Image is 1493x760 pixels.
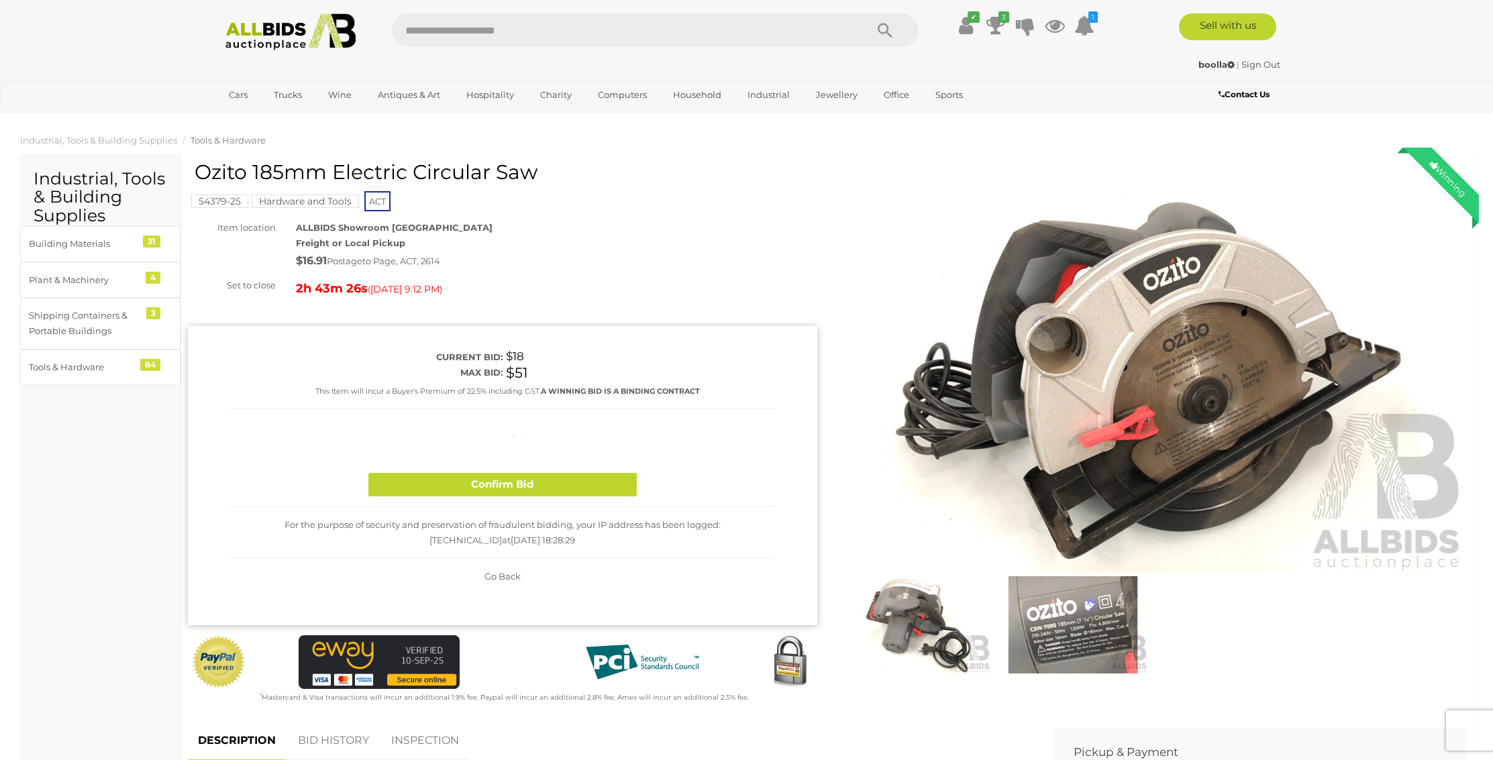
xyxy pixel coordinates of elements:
[370,283,440,295] span: [DATE] 9:12 PM
[875,84,918,106] a: Office
[29,236,140,252] div: Building Materials
[29,272,140,288] div: Plant & Machinery
[34,170,167,225] h2: Industrial, Tools & Building Supplies
[998,11,1009,23] i: 3
[296,254,327,267] strong: $16.91
[368,284,442,294] span: ( )
[220,106,333,128] a: [GEOGRAPHIC_DATA]
[763,635,817,689] img: Secured by Rapid SSL
[296,281,368,296] strong: 2h 43m 26s
[265,84,311,106] a: Trucks
[575,635,709,689] img: PCI DSS compliant
[1179,13,1276,40] a: Sell with us
[368,473,637,496] button: Confirm Bid
[146,272,160,284] div: 4
[191,135,266,146] a: Tools & Hardware
[739,84,799,106] a: Industrial
[191,635,246,689] img: Official PayPal Seal
[531,84,580,106] a: Charity
[140,359,160,371] div: 84
[20,226,181,262] a: Building Materials 31
[230,507,775,559] div: For the purpose of security and preservation of fraudulent bidding, your IP address has been logg...
[837,168,1467,573] img: Ozito 185mm Electric Circular Saw
[20,135,177,146] a: Industrial, Tools & Building Supplies
[1198,59,1237,70] a: boolla
[841,576,991,673] img: Ozito 185mm Electric Circular Saw
[484,571,521,582] span: Go Back
[664,84,730,106] a: Household
[191,196,248,207] a: 54379-25
[1074,746,1426,759] h2: Pickup & Payment
[807,84,866,106] a: Jewellery
[1198,59,1235,70] strong: boolla
[458,84,523,106] a: Hospitality
[296,222,493,233] strong: ALLBIDS Showroom [GEOGRAPHIC_DATA]
[541,386,700,396] b: A WINNING BID IS A BINDING CONTRACT
[319,84,360,106] a: Wine
[364,191,391,211] span: ACT
[369,84,449,106] a: Antiques & Art
[178,278,286,293] div: Set to close
[260,693,749,702] small: Mastercard & Visa transactions will incur an additional 1.9% fee. Paypal will incur an additional...
[218,13,364,50] img: Allbids.com.au
[1237,59,1239,70] span: |
[1088,11,1098,23] i: 1
[589,84,656,106] a: Computers
[506,349,524,363] span: $18
[146,307,160,319] div: 3
[998,576,1148,673] img: Ozito 185mm Electric Circular Saw
[143,235,160,248] div: 31
[506,364,528,381] span: $51
[29,308,140,339] div: Shipping Containers & Portable Buildings
[986,13,1006,38] a: 3
[968,11,980,23] i: ✔
[852,13,919,47] button: Search
[511,535,575,545] span: [DATE] 18:28:29
[1241,59,1280,70] a: Sign Out
[1219,89,1270,99] b: Contact Us
[220,84,256,106] a: Cars
[1417,148,1479,209] div: Winning
[1219,87,1273,102] a: Contact Us
[29,360,140,375] div: Tools & Hardware
[296,237,405,248] strong: Freight or Local Pickup
[195,161,814,183] h1: Ozito 185mm Electric Circular Saw
[252,196,359,207] a: Hardware and Tools
[927,84,972,106] a: Sports
[20,298,181,349] a: Shipping Containers & Portable Buildings 3
[230,365,503,380] div: Max bid:
[299,635,460,689] img: eWAY Payment Gateway
[252,195,359,208] mark: Hardware and Tools
[20,349,181,385] a: Tools & Hardware 84
[429,535,502,545] span: [TECHNICAL_ID]
[362,256,440,266] span: to Page, ACT, 2614
[1074,13,1094,38] a: 1
[20,262,181,298] a: Plant & Machinery 4
[296,252,817,271] div: Postage
[315,386,700,396] small: This Item will incur a Buyer's Premium of 22.5% including GST.
[956,13,976,38] a: ✔
[230,349,503,365] div: Current bid:
[191,195,248,208] mark: 54379-25
[178,220,286,235] div: Item location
